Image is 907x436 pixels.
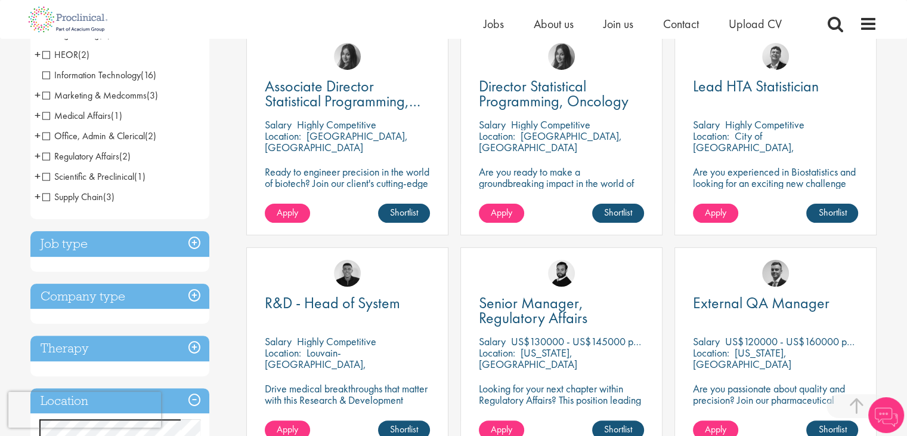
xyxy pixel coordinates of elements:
a: Associate Director Statistical Programming, Oncology [265,79,430,109]
img: Nick Walker [548,260,575,287]
a: Upload CV [729,16,782,32]
img: Alex Bill [762,260,789,287]
p: Highly Competitive [725,118,804,131]
h3: Company type [30,284,209,309]
p: [US_STATE], [GEOGRAPHIC_DATA] [479,346,577,371]
span: Medical Affairs [42,109,122,122]
span: Scientific & Preclinical [42,170,134,183]
span: (2) [119,150,131,162]
span: (3) [103,191,114,203]
a: R&D - Head of System [265,296,430,311]
p: Highly Competitive [297,334,376,348]
span: Supply Chain [42,191,103,203]
p: Highly Competitive [297,118,376,131]
a: Contact [663,16,699,32]
span: Medical Affairs [42,109,111,122]
img: Chatbot [868,397,904,433]
span: Information Technology [42,69,156,81]
span: Location: [693,129,729,143]
span: Marketing & Medcomms [42,89,158,102]
span: + [35,45,41,63]
span: Supply Chain [42,191,114,203]
span: Location: [265,346,301,360]
span: Office, Admin & Clerical [42,130,145,142]
span: Apply [491,423,512,435]
a: Jobs [484,16,504,32]
p: Ready to engineer precision in the world of biotech? Join our client's cutting-edge team and play... [265,166,430,223]
p: Are you experienced in Biostatistics and looking for an exciting new challenge where you can assi... [693,166,858,211]
img: Heidi Hennigan [548,43,575,70]
p: [US_STATE], [GEOGRAPHIC_DATA] [693,346,791,371]
span: Regulatory Affairs [42,150,131,162]
span: (2) [78,48,89,61]
span: Salary [479,118,506,131]
span: Apply [277,206,298,219]
a: Director Statistical Programming, Oncology [479,79,644,109]
span: Apply [705,423,726,435]
span: + [35,127,41,145]
p: City of [GEOGRAPHIC_DATA], [GEOGRAPHIC_DATA] [693,129,794,165]
span: + [35,106,41,124]
a: Lead HTA Statistician [693,79,858,94]
span: Location: [479,129,515,143]
p: Looking for your next chapter within Regulatory Affairs? This position leading projects and worki... [479,383,644,428]
span: (3) [147,89,158,102]
span: (1) [134,170,146,183]
p: US$120000 - US$160000 per annum [725,334,884,348]
span: Apply [277,423,298,435]
a: Shortlist [378,204,430,223]
a: Join us [603,16,633,32]
p: Drive medical breakthroughs that matter with this Research & Development position! [265,383,430,417]
a: Senior Manager, Regulatory Affairs [479,296,644,326]
span: + [35,86,41,104]
span: R&D - Head of System [265,293,400,313]
span: Salary [693,118,720,131]
a: Shortlist [806,204,858,223]
span: + [35,147,41,165]
span: External QA Manager [693,293,829,313]
a: About us [534,16,574,32]
span: Location: [265,129,301,143]
h3: Therapy [30,336,209,361]
span: Salary [693,334,720,348]
img: Heidi Hennigan [334,43,361,70]
span: Regulatory Affairs [42,150,119,162]
p: [GEOGRAPHIC_DATA], [GEOGRAPHIC_DATA] [479,129,622,154]
a: External QA Manager [693,296,858,311]
a: Shortlist [592,204,644,223]
iframe: reCAPTCHA [8,392,161,428]
img: Tom Magenis [762,43,789,70]
span: Director Statistical Programming, Oncology [479,76,629,111]
p: [GEOGRAPHIC_DATA], [GEOGRAPHIC_DATA] [265,129,408,154]
span: HEOR [42,48,89,61]
span: Apply [705,206,726,219]
span: Location: [693,346,729,360]
span: + [35,188,41,205]
span: Apply [491,206,512,219]
span: Information Technology [42,69,141,81]
a: Apply [479,204,524,223]
p: US$130000 - US$145000 per annum [511,334,671,348]
p: Louvain-[GEOGRAPHIC_DATA], [GEOGRAPHIC_DATA] [265,346,366,382]
span: HEOR [42,48,78,61]
span: Salary [265,334,292,348]
a: Christian Andersen [334,260,361,287]
a: Apply [265,204,310,223]
span: Marketing & Medcomms [42,89,147,102]
span: Senior Manager, Regulatory Affairs [479,293,587,328]
h3: Job type [30,231,209,257]
span: + [35,167,41,185]
span: Lead HTA Statistician [693,76,819,96]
